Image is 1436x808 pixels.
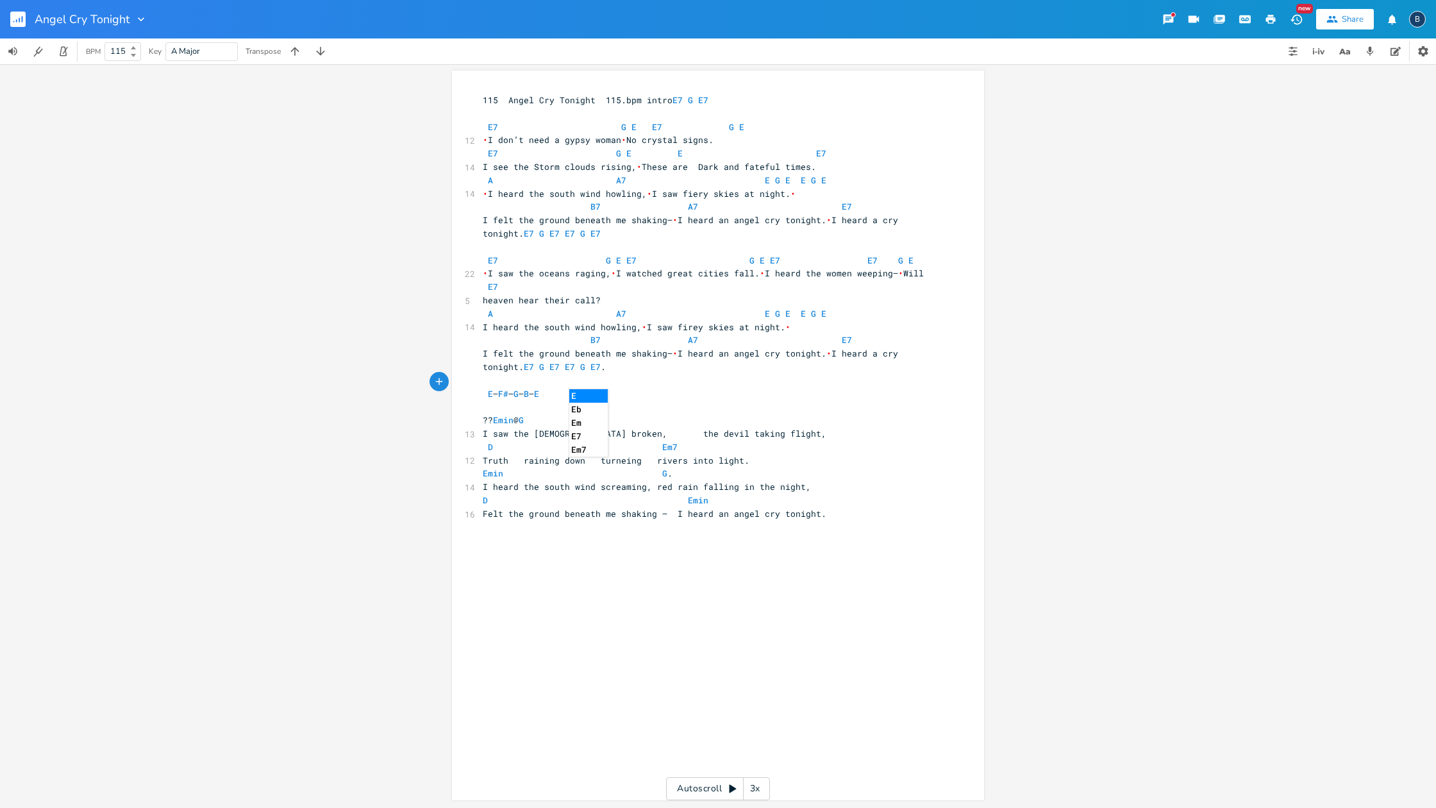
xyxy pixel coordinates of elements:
span: Emin [493,414,513,426]
div: Key [149,47,162,55]
span: I see the Storm clouds rising, These are Dark and fateful times. [483,161,816,173]
div: New [1296,4,1313,13]
span: D [483,494,488,506]
span: \u2028 [483,134,488,146]
span: E [626,147,631,159]
span: I felt the ground beneath me shaking— I heard an angel cry tonight. I heard a cry tonight. [483,214,903,239]
span: E7 [565,228,575,239]
span: G [539,361,544,373]
span: E [821,308,826,319]
span: G [580,361,585,373]
div: Share [1342,13,1364,25]
span: G [811,308,816,319]
span: E7 [842,334,852,346]
span: E [616,255,621,266]
span: G [688,94,693,106]
span: E [765,174,770,186]
span: B7 [590,201,601,212]
span: I heard the south wind howling, I saw fiery skies at night. [483,188,796,199]
span: A7 [688,334,698,346]
span: G [898,255,903,266]
span: E7 [590,361,601,373]
span: \u2028 [483,267,488,279]
span: B [524,388,529,400]
span: I heard the south wind screaming, red rain falling in the night, [483,481,811,492]
span: Angel Cry Tonight [35,13,129,25]
button: B [1409,4,1426,34]
span: E [678,147,683,159]
span: \u2028 [621,134,626,146]
span: G [811,174,816,186]
span: E [801,174,806,186]
span: G [775,174,780,186]
span: E7 [816,147,826,159]
span: G [539,228,544,239]
span: F# [498,388,508,400]
span: G [606,255,611,266]
span: E7 [672,94,683,106]
span: \u2028 [642,321,647,333]
span: \u2028 [785,321,790,333]
span: G [621,121,626,133]
div: 3x [744,777,767,800]
span: \u2028 [672,348,678,359]
span: G [616,147,621,159]
span: I saw the [DEMOGRAPHIC_DATA] broken, the devil taking flight, [483,428,826,439]
li: E7 [569,430,608,443]
span: E7 [488,121,498,133]
span: A [488,308,493,319]
span: . [483,467,672,479]
button: New [1283,8,1309,31]
span: G [519,414,524,426]
li: Eb [569,403,608,416]
span: \u2028 [483,188,488,199]
span: I heard the south wind howling, I saw firey skies at night. [483,321,790,333]
li: Em [569,416,608,430]
span: E7 [524,361,534,373]
span: E [760,255,765,266]
span: heaven hear their call? [483,294,601,306]
span: \u2028 [611,267,616,279]
span: – – – – [483,388,539,400]
span: D [488,441,493,453]
span: \u2028 [637,161,642,173]
span: E [801,308,806,319]
span: Emin [688,494,708,506]
div: BPM [86,48,101,55]
span: A7 [616,174,626,186]
span: G [580,228,585,239]
span: E7 [549,228,560,239]
span: E7 [842,201,852,212]
span: E [785,308,790,319]
span: \u2028 [760,267,765,279]
span: Truth raining down turneing rivers into light. [483,455,749,466]
span: E [534,388,539,400]
span: G [662,467,667,479]
span: \u2028 [826,214,831,226]
span: E [739,121,744,133]
span: G [729,121,734,133]
span: E7 [770,255,780,266]
span: A7 [688,201,698,212]
span: ?? @ [483,414,524,426]
span: A [488,174,493,186]
div: Autoscroll [666,777,770,800]
span: \u2028 [898,267,903,279]
span: E7 [590,228,601,239]
div: Transpose [246,47,281,55]
span: A7 [616,308,626,319]
span: E [488,388,493,400]
span: E7 [488,255,498,266]
span: B7 [590,334,601,346]
span: Felt the ground beneath me shaking — I heard an angel cry tonight. [483,508,826,519]
span: A Major [171,46,200,57]
span: 115 Angel Cry Tonight 115.bpm intro [483,94,708,106]
span: I felt the ground beneath me shaking— I heard an angel cry tonight. I heard a cry tonight. . [483,348,903,373]
span: G [775,308,780,319]
span: E7 [565,361,575,373]
span: E [821,174,826,186]
span: Em7 [662,441,678,453]
span: E7 [698,94,708,106]
span: I don’t need a gypsy woman No crystal signs. [483,134,714,146]
div: boywells [1409,11,1426,28]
